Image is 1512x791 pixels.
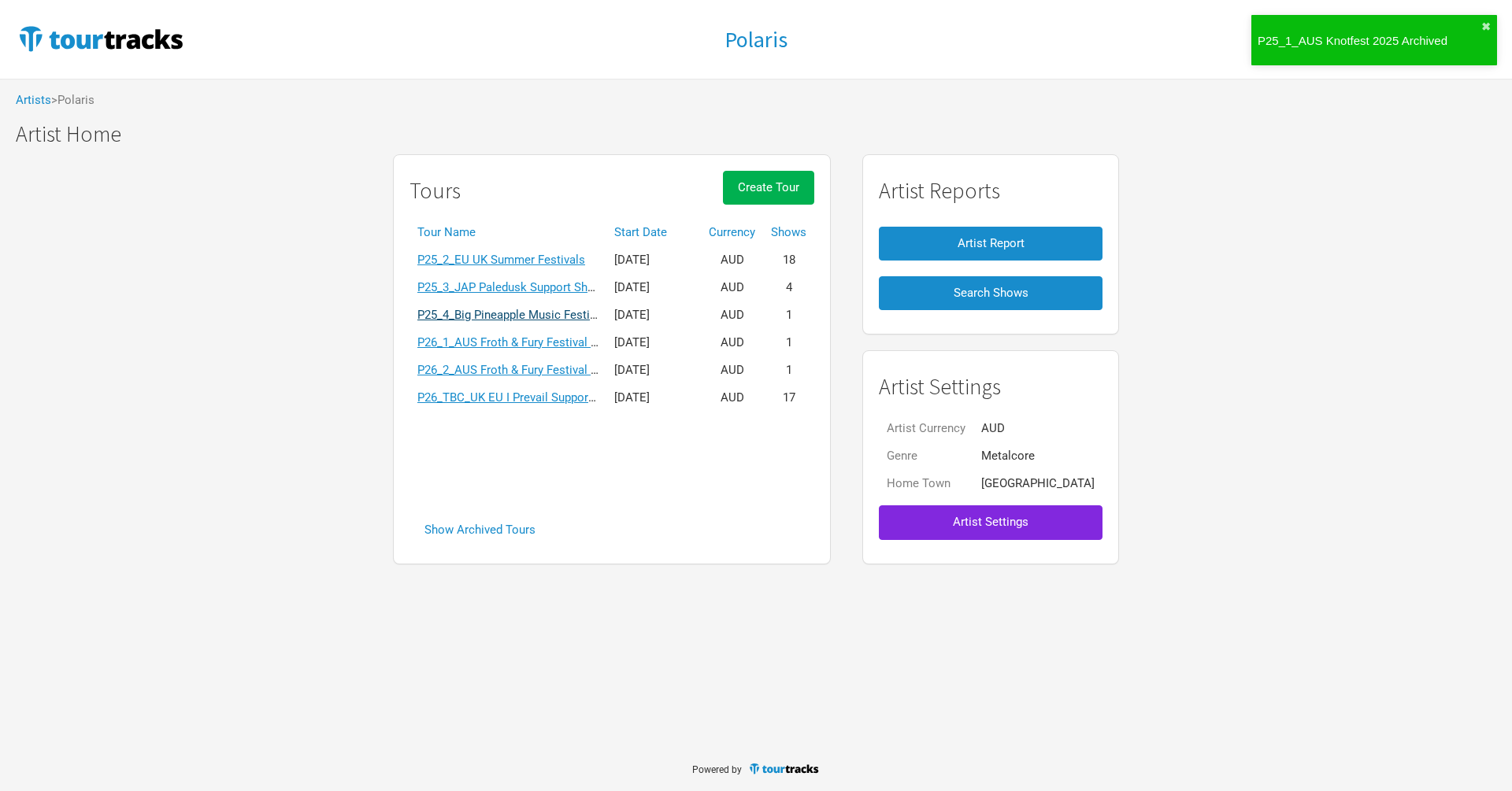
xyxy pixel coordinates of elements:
td: AUD [701,329,763,357]
td: Home Town [879,470,973,497]
button: Show Archived Tours [409,513,550,547]
span: Create Tour [738,180,799,194]
a: P25_3_JAP Paledusk Support Shows [417,280,610,294]
th: Start Date [606,219,701,246]
h1: Artist Settings [879,375,1102,399]
a: Polaris [724,28,787,52]
a: P26_1_AUS Froth & Fury Festival [GEOGRAPHIC_DATA] 240126 [417,335,745,349]
a: Artist Report [879,219,1102,268]
td: [DATE] [606,301,701,329]
button: close [1481,21,1491,32]
td: AUD [701,357,763,384]
a: Search Shows [879,268,1102,318]
a: Create Tour [723,171,814,219]
th: Shows [763,219,814,246]
a: P25_2_EU UK Summer Festivals [417,253,585,267]
td: 17 [763,384,814,412]
th: Currency [701,219,763,246]
td: AUD [973,415,1102,442]
td: 1 [763,329,814,357]
td: [DATE] [606,274,701,301]
td: 4 [763,274,814,301]
td: [DATE] [606,384,701,412]
td: Artist Currency [879,415,973,442]
a: P26_TBC_UK EU I Prevail Support Tour [417,390,619,405]
button: Create Tour [723,171,814,205]
span: > Polaris [51,94,94,106]
td: AUD [701,301,763,329]
span: Artist Report [958,236,1025,250]
img: TourTracks [748,762,821,775]
h1: Polaris [724,25,787,54]
span: Artist Settings [953,515,1028,529]
td: Genre [879,442,973,470]
a: Artists [16,93,51,107]
td: AUD [701,384,763,412]
h1: Artist Home [16,122,1512,146]
td: [DATE] [606,246,701,274]
h1: Tours [409,179,461,203]
td: AUD [701,274,763,301]
a: Artist Settings [879,497,1102,547]
td: [DATE] [606,329,701,357]
button: Artist Report [879,227,1102,261]
td: 1 [763,301,814,329]
div: P25_1_AUS Knotfest 2025 Archived [1258,35,1481,46]
button: Artist Settings [879,505,1102,539]
a: P25_4_Big Pineapple Music Festival [417,308,605,322]
td: 18 [763,246,814,274]
th: Tour Name [409,219,606,246]
img: TourTracks [16,23,186,54]
button: Search Shows [879,276,1102,310]
span: Search Shows [954,286,1028,300]
h1: Artist Reports [879,179,1102,203]
a: P26_2_AUS Froth & Fury Festival [GEOGRAPHIC_DATA] 310126 [417,363,745,377]
td: [GEOGRAPHIC_DATA] [973,470,1102,497]
td: [DATE] [606,357,701,384]
td: AUD [701,246,763,274]
span: Powered by [692,764,742,775]
td: 1 [763,357,814,384]
td: Metalcore [973,442,1102,470]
